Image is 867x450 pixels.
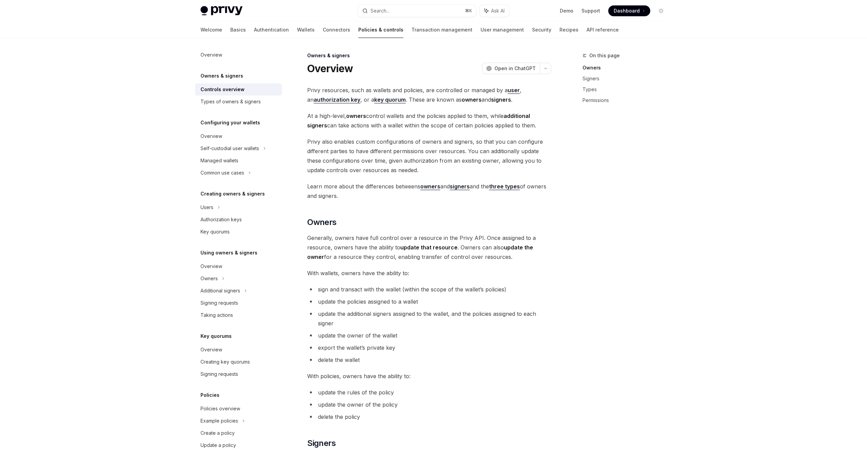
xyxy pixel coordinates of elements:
a: Connectors [323,22,350,38]
span: delete the wallet [318,356,360,363]
h5: Policies [200,391,219,399]
span: Signers [307,438,336,449]
a: Authorization keys [195,213,282,226]
span: Open in ChatGPT [494,65,536,72]
div: Common use cases [200,169,244,177]
a: signers [450,183,470,190]
div: Creating key quorums [200,358,250,366]
div: Taking actions [200,311,233,319]
div: Signing requests [200,299,238,307]
div: Types of owners & signers [200,98,261,106]
span: ⌘ K [465,8,472,14]
span: update the policies assigned to a wallet [318,298,418,305]
div: Example policies [200,417,238,425]
strong: owners [462,96,482,103]
button: Open in ChatGPT [482,63,540,74]
a: Dashboard [608,5,650,16]
div: Signing requests [200,370,238,378]
a: Policies & controls [358,22,403,38]
a: Security [532,22,551,38]
span: Privy also enables custom configurations of owners and signers, so that you can configure differe... [307,137,551,175]
button: Search...⌘K [358,5,476,17]
a: Types of owners & signers [195,96,282,108]
strong: user [508,87,520,94]
h5: Using owners & signers [200,249,257,257]
div: Self-custodial user wallets [200,144,259,152]
div: Key quorums [200,228,230,236]
a: Policies overview [195,403,282,415]
li: delete the policy [307,412,551,422]
span: Dashboard [614,7,640,14]
div: Overview [200,51,222,59]
span: update the additional signers assigned to the wallet, and the policies assigned to each signer [318,310,536,327]
div: Owners & signers [307,52,551,59]
a: User management [481,22,524,38]
span: At a high-level, control wallets and the policies applied to them, while can take actions with a ... [307,111,551,130]
a: Wallets [297,22,315,38]
strong: signers [491,96,511,103]
div: Overview [200,132,222,140]
span: Privy resources, such as wallets and policies, are controlled or managed by a , an , or a . These... [307,85,551,104]
a: Authentication [254,22,289,38]
a: Key quorums [195,226,282,238]
a: Basics [230,22,246,38]
a: key quorum [374,96,406,103]
h5: Configuring your wallets [200,119,260,127]
li: update the owner of the policy [307,400,551,409]
a: Signing requests [195,297,282,309]
h5: Key quorums [200,332,232,340]
div: Update a policy [200,441,236,449]
div: Authorization keys [200,216,242,224]
span: Learn more about the differences betweens and and the of owners and signers. [307,182,551,201]
a: Managed wallets [195,155,282,167]
a: Taking actions [195,309,282,321]
div: Controls overview [200,85,245,94]
div: Search... [371,7,389,15]
a: Overview [195,130,282,142]
div: Owners [200,274,218,283]
h5: Creating owners & signers [200,190,265,198]
a: Create a policy [195,427,282,439]
a: Signers [583,73,672,84]
a: Types [583,84,672,95]
div: Users [200,203,213,211]
span: update the owner of the wallet [318,332,397,339]
a: Transaction management [411,22,472,38]
a: authorization key [314,96,360,103]
span: With wallets, owners have the ability to: [307,268,551,278]
button: Ask AI [480,5,509,17]
div: Create a policy [200,429,235,437]
a: Recipes [559,22,578,38]
a: Controls overview [195,83,282,96]
a: Demo [560,7,573,14]
h1: Overview [307,62,353,75]
div: Overview [200,346,222,354]
span: With policies, owners have the ability to: [307,371,551,381]
a: owners [420,183,440,190]
a: Overview [195,260,282,272]
a: Support [581,7,600,14]
button: Toggle dark mode [656,5,667,16]
img: light logo [200,6,242,16]
span: On this page [589,52,620,60]
h5: Owners & signers [200,72,243,80]
a: API reference [587,22,619,38]
div: Overview [200,262,222,270]
span: export the wallet’s private key [318,344,395,351]
li: update the rules of the policy [307,388,551,397]
a: Overview [195,344,282,356]
div: Managed wallets [200,157,238,165]
strong: owners [346,112,366,119]
div: Policies overview [200,405,240,413]
a: Signing requests [195,368,282,380]
a: Overview [195,49,282,61]
div: Additional signers [200,287,240,295]
span: Generally, owners have full control over a resource in the Privy API. Once assigned to a resource... [307,233,551,262]
span: Ask AI [491,7,505,14]
a: three types [489,183,520,190]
